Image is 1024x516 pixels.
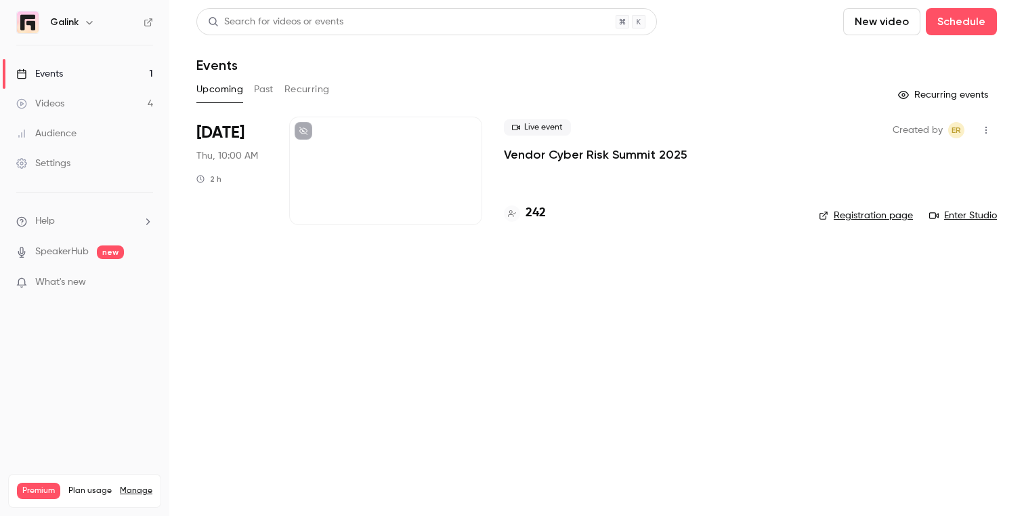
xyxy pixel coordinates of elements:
[948,122,964,138] span: Etienne Retout
[50,16,79,29] h6: Galink
[16,214,153,229] li: help-dropdown-opener
[17,12,39,33] img: Galink
[16,67,63,81] div: Events
[35,214,55,229] span: Help
[526,204,546,222] h4: 242
[843,8,920,35] button: New video
[35,275,86,290] span: What's new
[893,122,943,138] span: Created by
[926,8,997,35] button: Schedule
[35,245,89,259] a: SpeakerHub
[17,483,60,499] span: Premium
[16,97,64,111] div: Videos
[196,122,244,144] span: [DATE]
[68,485,112,496] span: Plan usage
[504,204,546,222] a: 242
[196,79,243,100] button: Upcoming
[504,146,687,163] a: Vendor Cyber Risk Summit 2025
[196,57,238,73] h1: Events
[196,174,221,184] div: 2 h
[16,157,70,170] div: Settings
[504,119,571,136] span: Live event
[929,209,997,222] a: Enter Studio
[196,117,268,225] div: Oct 2 Thu, 10:00 AM (Europe/Paris)
[97,245,124,259] span: new
[16,127,77,140] div: Audience
[952,122,961,138] span: ER
[892,84,997,106] button: Recurring events
[819,209,913,222] a: Registration page
[284,79,330,100] button: Recurring
[196,149,258,163] span: Thu, 10:00 AM
[254,79,274,100] button: Past
[208,15,343,29] div: Search for videos or events
[120,485,152,496] a: Manage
